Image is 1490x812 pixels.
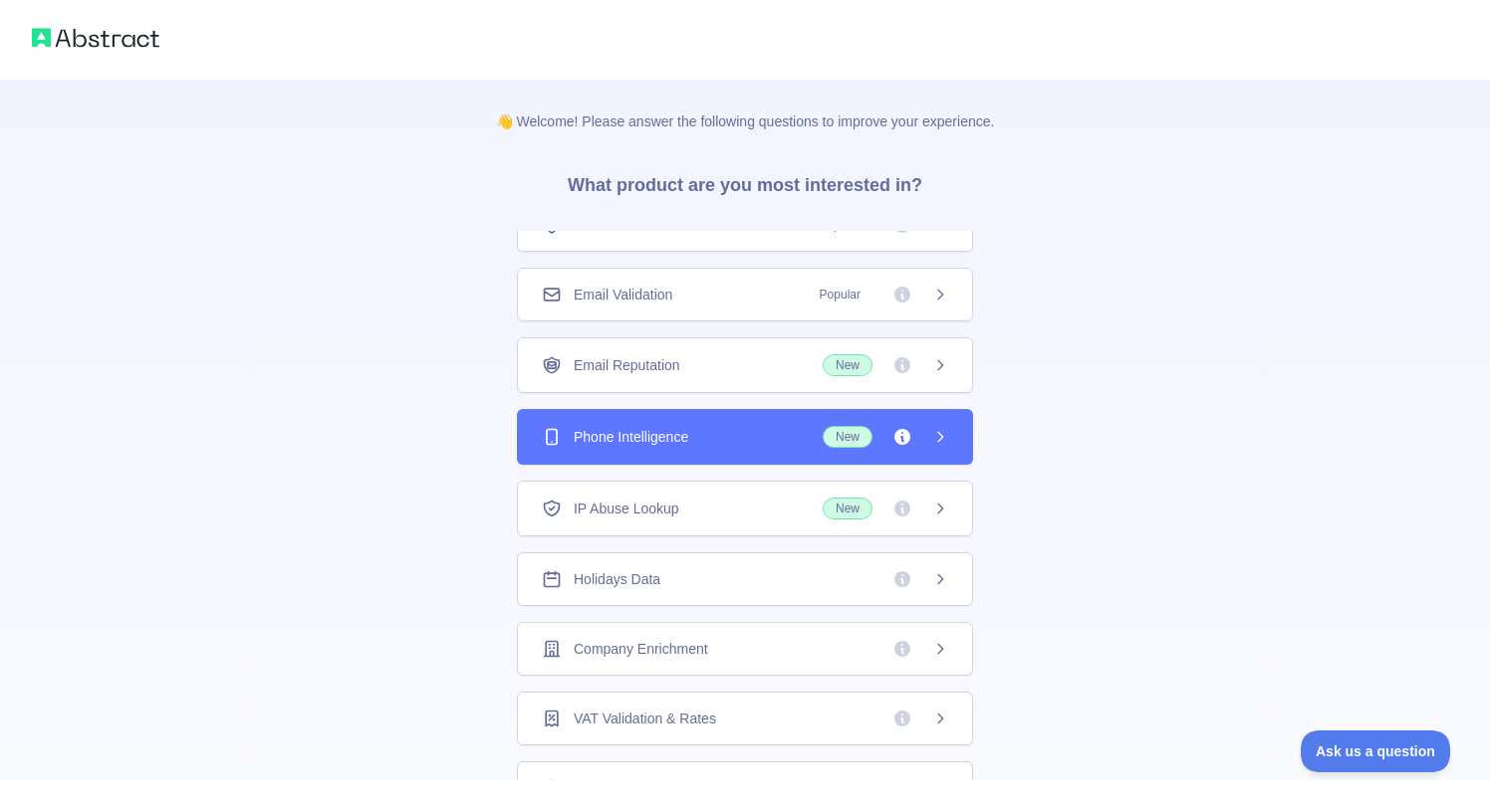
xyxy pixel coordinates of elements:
[808,285,872,304] span: Popular
[574,427,688,447] span: Phone Intelligence
[574,499,679,518] span: IP Abuse Lookup
[464,80,1027,131] p: 👋 Welcome! Please answer the following questions to improve your experience.
[823,426,872,448] span: New
[574,639,708,659] span: Company Enrichment
[823,354,872,376] span: New
[574,355,680,375] span: Email Reputation
[574,569,660,589] span: Holidays Data
[1301,730,1450,772] iframe: Toggle Customer Support
[823,498,872,519] span: New
[536,131,954,231] h3: What product are you most interested in?
[574,285,672,304] span: Email Validation
[574,778,703,798] span: User Avatar Creation
[574,709,716,728] span: VAT Validation & Rates
[32,24,159,52] img: Abstract logo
